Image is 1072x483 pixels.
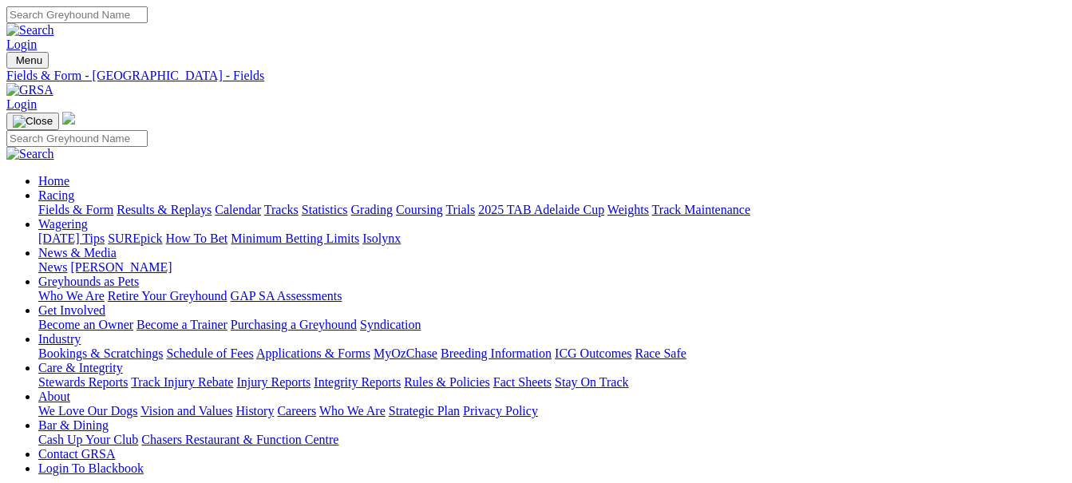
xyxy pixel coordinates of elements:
[38,361,123,374] a: Care & Integrity
[16,54,42,66] span: Menu
[6,23,54,38] img: Search
[351,203,393,216] a: Grading
[166,232,228,245] a: How To Bet
[140,404,232,418] a: Vision and Values
[6,113,59,130] button: Toggle navigation
[38,332,81,346] a: Industry
[38,246,117,259] a: News & Media
[6,147,54,161] img: Search
[607,203,649,216] a: Weights
[236,375,311,389] a: Injury Reports
[389,404,460,418] a: Strategic Plan
[38,203,1066,217] div: Racing
[652,203,750,216] a: Track Maintenance
[38,260,1066,275] div: News & Media
[38,318,133,331] a: Become an Owner
[6,52,49,69] button: Toggle navigation
[635,346,686,360] a: Race Safe
[108,289,227,303] a: Retire Your Greyhound
[38,418,109,432] a: Bar & Dining
[38,260,67,274] a: News
[141,433,338,446] a: Chasers Restaurant & Function Centre
[38,318,1066,332] div: Get Involved
[256,346,370,360] a: Applications & Forms
[38,390,70,403] a: About
[555,346,631,360] a: ICG Outcomes
[362,232,401,245] a: Isolynx
[463,404,538,418] a: Privacy Policy
[235,404,274,418] a: History
[374,346,437,360] a: MyOzChase
[38,217,88,231] a: Wagering
[38,188,74,202] a: Racing
[38,289,105,303] a: Who We Are
[6,130,148,147] input: Search
[38,275,139,288] a: Greyhounds as Pets
[38,404,1066,418] div: About
[131,375,233,389] a: Track Injury Rebate
[478,203,604,216] a: 2025 TAB Adelaide Cup
[62,112,75,125] img: logo-grsa-white.png
[555,375,628,389] a: Stay On Track
[314,375,401,389] a: Integrity Reports
[6,69,1066,83] a: Fields & Form - [GEOGRAPHIC_DATA] - Fields
[319,404,386,418] a: Who We Are
[136,318,227,331] a: Become a Trainer
[277,404,316,418] a: Careers
[38,346,163,360] a: Bookings & Scratchings
[38,404,137,418] a: We Love Our Dogs
[38,303,105,317] a: Get Involved
[404,375,490,389] a: Rules & Policies
[215,203,261,216] a: Calendar
[38,232,105,245] a: [DATE] Tips
[38,346,1066,361] div: Industry
[38,461,144,475] a: Login To Blackbook
[493,375,552,389] a: Fact Sheets
[6,83,53,97] img: GRSA
[38,447,115,461] a: Contact GRSA
[13,115,53,128] img: Close
[6,38,37,51] a: Login
[108,232,162,245] a: SUREpick
[231,232,359,245] a: Minimum Betting Limits
[38,433,1066,447] div: Bar & Dining
[264,203,299,216] a: Tracks
[38,375,128,389] a: Stewards Reports
[38,174,69,188] a: Home
[38,203,113,216] a: Fields & Form
[70,260,172,274] a: [PERSON_NAME]
[6,97,37,111] a: Login
[360,318,421,331] a: Syndication
[38,289,1066,303] div: Greyhounds as Pets
[6,6,148,23] input: Search
[166,346,253,360] a: Schedule of Fees
[445,203,475,216] a: Trials
[231,318,357,331] a: Purchasing a Greyhound
[38,232,1066,246] div: Wagering
[38,433,138,446] a: Cash Up Your Club
[117,203,212,216] a: Results & Replays
[441,346,552,360] a: Breeding Information
[396,203,443,216] a: Coursing
[38,375,1066,390] div: Care & Integrity
[231,289,342,303] a: GAP SA Assessments
[302,203,348,216] a: Statistics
